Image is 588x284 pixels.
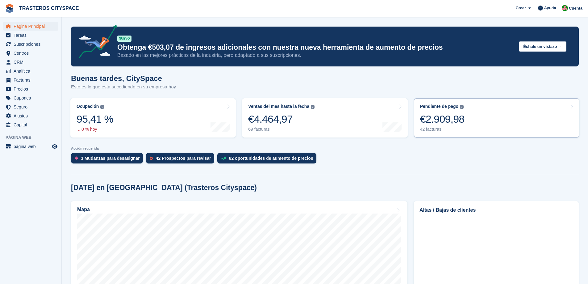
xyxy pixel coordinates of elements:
img: icon-info-grey-7440780725fd019a000dd9b08b2336e03edf1995a4989e88bcd33f0948082b44.svg [460,105,464,109]
h2: [DATE] en [GEOGRAPHIC_DATA] (Trasteros Cityspace) [71,184,257,192]
span: Cuenta [569,5,582,11]
a: 3 Mudanzas para desasignar [71,153,146,167]
h2: Altas / Bajas de clientes [419,206,573,214]
span: página web [14,142,51,151]
a: TRASTEROS CITYSPACE [17,3,81,13]
img: stora-icon-8386f47178a22dfd0bd8f6a31ec36ba5ce8667c1dd55bd0f319d3a0aa187defe.svg [5,4,14,13]
a: menu [3,58,58,66]
a: Pendiente de pago €2.909,98 42 facturas [414,98,579,138]
h2: Mapa [77,207,90,212]
a: menú [3,142,58,151]
div: 42 facturas [420,127,465,132]
a: menu [3,22,58,31]
div: 82 oportunidades de aumento de precios [229,156,313,161]
img: move_outs_to_deallocate_icon-f764333ba52eb49d3ac5e1228854f67142a1ed5810a6f6cc68b1a99e826820c5.svg [75,156,78,160]
span: Centros [14,49,51,57]
span: Cupones [14,94,51,102]
img: prospect-51fa495bee0391a8d652442698ab0144808aea92771e9ea1ae160a38d050c398.svg [150,156,153,160]
span: Seguro [14,103,51,111]
a: menu [3,49,58,57]
span: Ayuda [544,5,556,11]
a: menu [3,85,58,93]
a: menu [3,112,58,120]
span: Analítica [14,67,51,75]
div: 42 Prospectos para revisar [156,156,211,161]
img: CitySpace [562,5,568,11]
h1: Buenas tardes, CitySpace [71,74,176,83]
span: Precios [14,85,51,93]
div: €4.464,97 [248,113,315,125]
span: Suscripciones [14,40,51,49]
p: Basado en las mejores prácticas de la industria, pero adaptado a sus suscripciones. [117,52,514,59]
a: menu [3,40,58,49]
div: Ventas del mes hasta la fecha [248,104,309,109]
img: price_increase_opportunities-93ffe204e8149a01c8c9dc8f82e8f89637d9d84a8eef4429ea346261dce0b2c0.svg [221,157,226,160]
button: Échale un vistazo → [519,41,566,52]
a: 42 Prospectos para revisar [146,153,217,167]
span: Ajustes [14,112,51,120]
a: Vista previa de la tienda [51,143,58,150]
img: price-adjustments-announcement-icon-8257ccfd72463d97f412b2fc003d46551f7dbcb40ab6d574587a9cd5c0d94... [74,25,117,60]
a: Ventas del mes hasta la fecha €4.464,97 69 facturas [242,98,407,138]
div: 0 % hoy [77,127,113,132]
a: menu [3,103,58,111]
div: NUEVO [117,36,131,42]
a: menu [3,121,58,129]
div: Ocupación [77,104,99,109]
a: 82 oportunidades de aumento de precios [217,153,319,167]
img: icon-info-grey-7440780725fd019a000dd9b08b2336e03edf1995a4989e88bcd33f0948082b44.svg [311,105,315,109]
span: CRM [14,58,51,66]
div: Pendiente de pago [420,104,458,109]
a: Ocupación 95,41 % 0 % hoy [70,98,236,138]
span: Facturas [14,76,51,84]
span: Página Principal [14,22,51,31]
span: Página web [6,134,61,141]
span: Tareas [14,31,51,40]
span: Capital [14,121,51,129]
div: 3 Mudanzas para desasignar [81,156,140,161]
span: Crear [515,5,526,11]
div: 69 facturas [248,127,315,132]
p: Esto es lo que está sucediendo en su empresa hoy [71,83,176,91]
a: menu [3,76,58,84]
a: menu [3,94,58,102]
p: Acción requerida [71,146,579,150]
a: menu [3,67,58,75]
p: Obtenga €503,07 de ingresos adicionales con nuestra nueva herramienta de aumento de precios [117,43,514,52]
div: 95,41 % [77,113,113,125]
img: icon-info-grey-7440780725fd019a000dd9b08b2336e03edf1995a4989e88bcd33f0948082b44.svg [100,105,104,109]
a: menu [3,31,58,40]
div: €2.909,98 [420,113,465,125]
